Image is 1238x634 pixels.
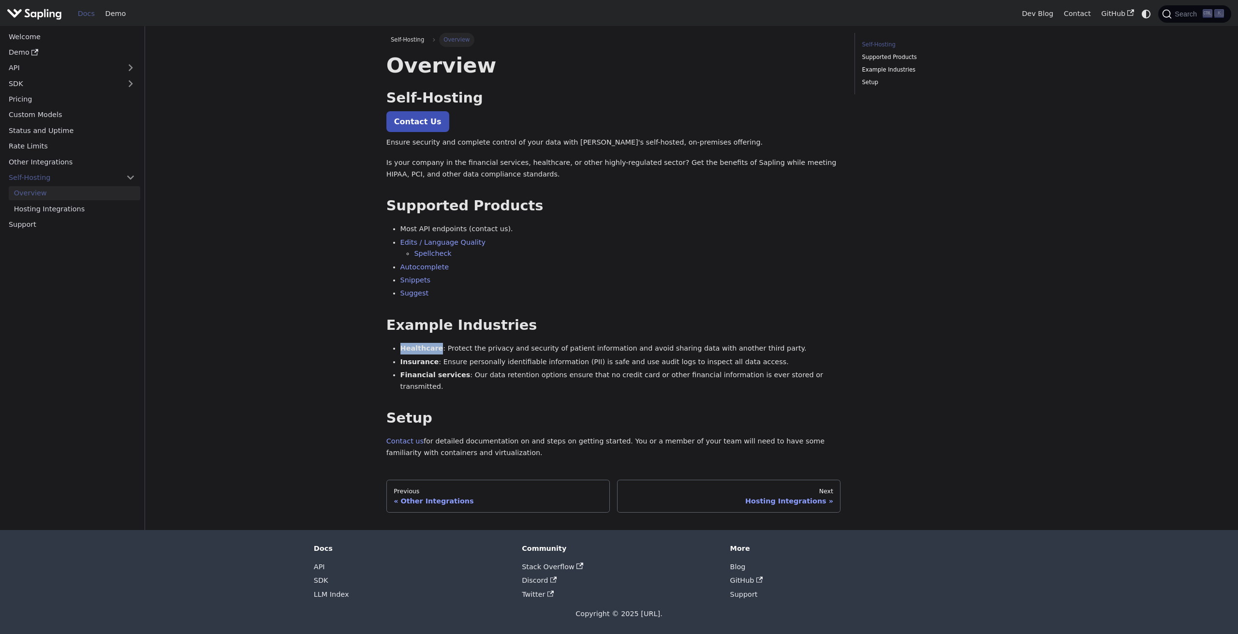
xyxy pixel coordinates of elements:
a: Setup [862,78,993,87]
a: Discord [522,576,557,584]
a: Contact us [386,437,424,445]
a: NextHosting Integrations [617,480,841,513]
a: Snippets [400,276,431,284]
a: Edits / Language Quality [400,238,486,246]
button: Expand sidebar category 'SDK' [121,76,140,90]
a: Docs [73,6,100,21]
button: Switch between dark and light mode (currently system mode) [1139,7,1153,21]
button: Search (Ctrl+K) [1158,5,1231,23]
a: Hosting Integrations [9,202,140,216]
a: Overview [9,186,140,200]
a: Suggest [400,289,429,297]
a: Status and Uptime [3,123,140,137]
span: Self-Hosting [386,33,429,46]
strong: Financial services [400,371,471,379]
a: Autocomplete [400,263,449,271]
div: Docs [314,544,508,553]
a: Stack Overflow [522,563,583,571]
nav: Breadcrumbs [386,33,841,46]
div: Previous [394,487,603,495]
a: Demo [3,45,140,59]
div: Other Integrations [394,497,603,505]
li: : Protect the privacy and security of patient information and avoid sharing data with another thi... [400,343,841,354]
a: Support [3,218,140,232]
p: for detailed documentation on and steps on getting started. You or a member of your team will nee... [386,436,841,459]
a: API [3,61,121,75]
a: Contact [1059,6,1096,21]
h1: Overview [386,52,841,78]
li: Most API endpoints (contact us). [400,223,841,235]
li: : Our data retention options ensure that no credit card or other financial information is ever st... [400,369,841,393]
a: Spellcheck [414,250,451,257]
span: Search [1172,10,1203,18]
kbd: K [1214,9,1224,18]
nav: Docs pages [386,480,841,513]
p: Is your company in the financial services, healthcare, or other highly-regulated sector? Get the ... [386,157,841,180]
button: Expand sidebar category 'API' [121,61,140,75]
a: SDK [3,76,121,90]
strong: Insurance [400,358,439,366]
a: Custom Models [3,108,140,122]
a: API [314,563,325,571]
a: GitHub [730,576,763,584]
div: Community [522,544,716,553]
a: LLM Index [314,590,349,598]
a: Dev Blog [1017,6,1058,21]
li: : Ensure personally identifiable information (PII) is safe and use audit logs to inspect all data... [400,356,841,368]
a: Support [730,590,758,598]
h2: Setup [386,410,841,427]
a: Sapling.ai [7,7,65,21]
div: More [730,544,925,553]
a: Welcome [3,29,140,44]
a: Other Integrations [3,155,140,169]
a: GitHub [1096,6,1139,21]
a: Blog [730,563,746,571]
p: Ensure security and complete control of your data with [PERSON_NAME]'s self-hosted, on-premises o... [386,137,841,148]
a: Rate Limits [3,139,140,153]
img: Sapling.ai [7,7,62,21]
h2: Self-Hosting [386,89,841,107]
h2: Example Industries [386,317,841,334]
a: Supported Products [862,53,993,62]
a: PreviousOther Integrations [386,480,610,513]
a: Self-Hosting [3,171,140,185]
a: Twitter [522,590,554,598]
div: Next [624,487,833,495]
div: Hosting Integrations [624,497,833,505]
span: Overview [439,33,474,46]
a: Pricing [3,92,140,106]
a: Demo [100,6,131,21]
a: Example Industries [862,65,993,74]
strong: Healthcare [400,344,443,352]
div: Copyright © 2025 [URL]. [314,608,924,620]
a: Contact Us [386,111,449,132]
a: Self-Hosting [862,40,993,49]
h2: Supported Products [386,197,841,215]
a: SDK [314,576,328,584]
